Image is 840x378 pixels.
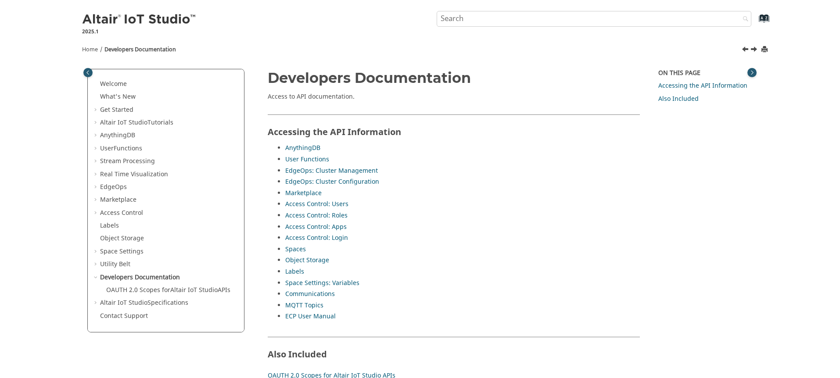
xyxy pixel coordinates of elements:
[93,80,239,321] ul: Table of Contents
[285,166,378,175] a: EdgeOps: Cluster Management
[100,260,130,269] a: Utility Belt
[285,256,329,265] a: Object Storage
[658,94,699,103] a: Also Included
[100,144,142,153] a: UserFunctions
[93,183,100,192] span: Expand EdgeOps
[100,234,144,243] a: Object Storage
[100,195,136,204] a: Marketplace
[83,68,93,77] button: Toggle publishing table of content
[751,45,758,56] a: Next topic: OAUTH 2.0 Scopes for Altair IoT Studio APIs
[285,200,348,209] a: Access Control: Users
[104,46,176,53] a: Developers Documentation
[285,143,320,153] a: AnythingDB
[93,131,100,140] span: Expand AnythingDB
[285,155,329,164] a: User Functions
[100,92,136,101] a: What's New
[437,11,752,27] input: Search query
[69,38,771,58] nav: Tools
[731,11,756,28] button: Search
[93,209,100,218] span: Expand Access Control
[285,245,306,254] a: Spaces
[745,18,765,27] a: Go to index terms page
[743,45,750,56] a: Previous topic: API Inspector
[170,285,218,295] span: Altair IoT Studio
[100,208,143,218] a: Access Control
[93,118,100,127] span: Expand Altair IoT StudioTutorials
[762,44,769,56] button: Print this page
[285,312,336,321] a: ECP User Manual
[100,247,144,256] a: Space Settings
[268,70,640,86] h1: Developers Documentation
[100,298,188,307] a: Altair IoT StudioSpecifications
[82,46,98,53] a: Home
[285,301,323,310] a: MQTT Topics
[658,69,753,78] div: On this page
[285,211,348,220] a: Access Control: Roles
[285,289,335,299] a: Communications
[268,93,640,101] p: Access to API documentation.
[285,177,379,186] a: EdgeOps: Cluster Configuration
[100,118,147,127] span: Altair IoT Studio
[285,222,347,232] a: Access Control: Apps
[100,157,155,166] a: Stream Processing
[93,170,100,179] span: Expand Real Time Visualization
[106,285,230,295] a: OAUTH 2.0 Scopes forAltair IoT StudioAPIs
[658,81,747,90] a: Accessing the API Information
[285,278,359,288] a: Space Settings: Variables
[100,118,173,127] a: Altair IoT StudioTutorials
[100,298,147,307] span: Altair IoT Studio
[100,79,127,89] a: Welcome
[100,105,133,114] a: Get Started
[100,131,135,140] a: AnythingDB
[285,233,348,242] a: Access Control: Login
[100,182,127,192] a: EdgeOps
[82,28,197,36] p: 2025.1
[268,114,640,141] h2: Accessing the API Information
[100,170,168,179] a: Real Time Visualization
[82,13,197,27] img: Altair IoT Studio
[100,311,148,321] a: Contact Support
[93,196,100,204] span: Expand Marketplace
[93,247,100,256] span: Expand Space Settings
[114,144,142,153] span: Functions
[93,273,100,282] span: Collapse Developers Documentation
[747,68,757,77] button: Toggle topic table of content
[285,189,322,198] a: Marketplace
[100,221,119,230] a: Labels
[268,337,640,364] h2: Also Included
[93,106,100,114] span: Expand Get Started
[100,273,180,282] a: Developers Documentation
[93,299,100,307] span: Expand Altair IoT StudioSpecifications
[93,144,100,153] span: Expand UserFunctions
[93,157,100,166] span: Expand Stream Processing
[285,267,304,276] a: Labels
[93,260,100,269] span: Expand Utility Belt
